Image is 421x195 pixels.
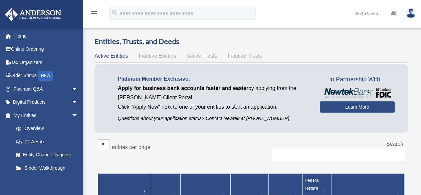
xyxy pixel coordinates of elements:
[9,161,85,175] a: Binder Walkthrough
[9,148,85,162] a: Entity Change Request
[118,85,248,91] span: Apply for business bank accounts faster and easier
[5,69,88,83] a: Order StatusNEW
[38,71,53,81] div: NEW
[95,53,128,59] span: Active Entities
[112,144,150,150] label: entries per page
[5,96,88,109] a: Digital Productsarrow_drop_down
[95,36,408,47] h3: Entities, Trusts, and Deeds
[5,43,88,56] a: Online Ordering
[228,53,262,59] span: Inactive Trusts
[320,101,395,113] a: Learn More
[90,12,98,17] a: menu
[139,53,176,59] span: Inactive Entities
[3,8,63,21] img: Anderson Advisors Platinum Portal
[118,114,310,123] p: Questions about your application status? Contact Newtek at [PHONE_NUMBER]
[5,29,88,43] a: Home
[320,74,395,85] span: In Partnership With...
[118,84,310,102] p: by applying from the [PERSON_NAME] Client Portal.
[118,74,310,84] p: Platinum Member Exclusive:
[406,8,416,18] img: User Pic
[9,135,85,148] a: CTA Hub
[9,122,82,135] a: Overview
[187,53,217,59] span: Active Trusts
[72,96,85,109] span: arrow_drop_down
[323,88,391,98] img: NewtekBankLogoSM.png
[111,9,118,16] i: search
[5,82,88,96] a: Platinum Q&Aarrow_drop_down
[72,109,85,122] span: arrow_drop_down
[5,109,85,122] a: My Entitiesarrow_drop_down
[90,9,98,17] i: menu
[118,102,310,112] p: Click "Apply Now" next to one of your entities to start an application.
[386,141,405,147] label: Search:
[72,82,85,96] span: arrow_drop_down
[5,56,88,69] a: Tax Organizers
